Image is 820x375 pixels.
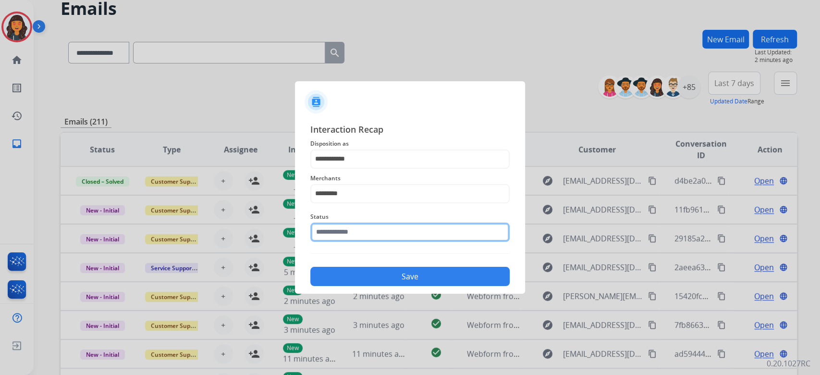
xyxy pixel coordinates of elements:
p: 0.20.1027RC [767,358,810,369]
button: Save [310,267,510,286]
img: contactIcon [305,90,328,113]
span: Merchants [310,173,510,184]
span: Status [310,211,510,223]
img: contact-recap-line.svg [310,253,510,254]
span: Interaction Recap [310,123,510,138]
span: Disposition as [310,138,510,150]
